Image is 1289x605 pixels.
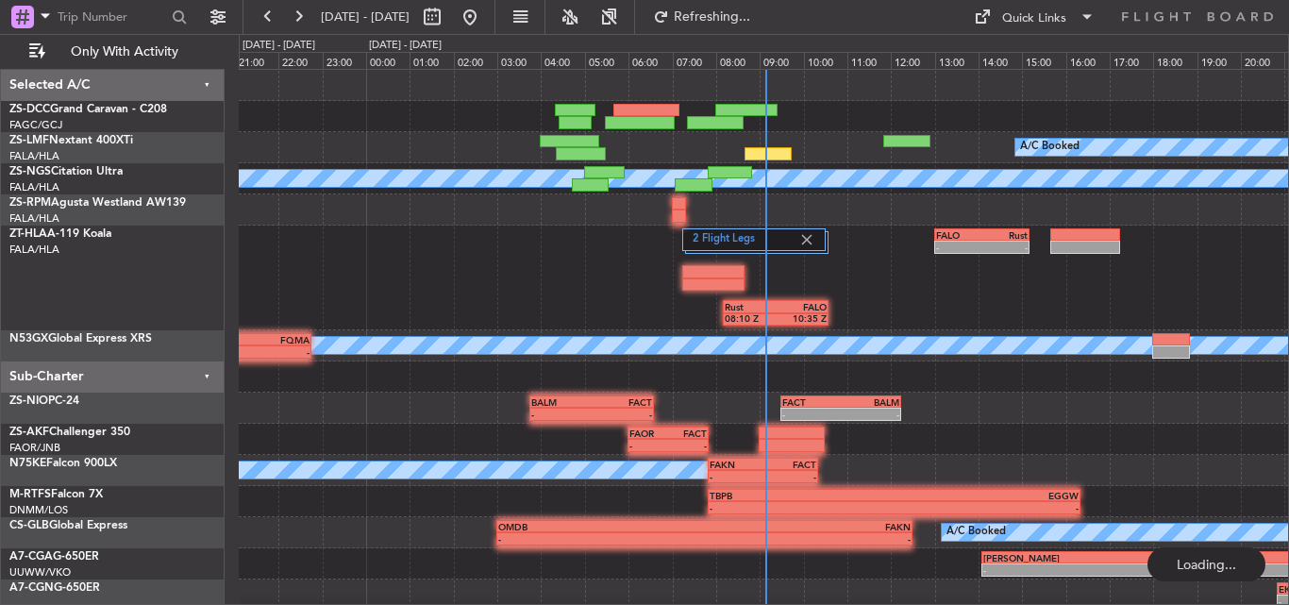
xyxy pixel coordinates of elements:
div: - [782,409,841,420]
div: 13:00 [935,52,979,69]
div: 08:00 [716,52,760,69]
span: Refreshing... [673,10,752,24]
div: 06:00 [628,52,672,69]
a: UUWW/VKO [9,565,71,580]
div: Quick Links [1002,9,1066,28]
div: - [762,471,815,482]
div: FQMA [226,334,310,345]
div: - [936,242,981,253]
a: DNMM/LOS [9,503,68,517]
div: 10:00 [804,52,847,69]
div: FACT [762,459,815,470]
div: EGGW [894,490,1078,501]
div: 14:00 [979,52,1022,69]
div: 04:00 [541,52,584,69]
div: 03:00 [497,52,541,69]
div: 05:00 [585,52,628,69]
div: FACT [592,396,652,408]
a: FAGC/GCJ [9,118,62,132]
div: FACT [782,396,841,408]
span: Only With Activity [49,45,199,59]
a: ZS-NIOPC-24 [9,395,79,407]
div: 11:00 [847,52,891,69]
a: A7-CGNG-650ER [9,582,100,594]
span: ZS-DCC [9,104,50,115]
div: - [226,346,310,358]
div: 07:00 [673,52,716,69]
div: - [498,533,704,545]
span: ZT-HLA [9,228,47,240]
div: Rust [725,301,776,312]
span: CS-GLB [9,520,49,531]
a: FALA/HLA [9,149,59,163]
a: ZS-AKFChallenger 350 [9,427,130,438]
div: [DATE] - [DATE] [369,38,442,54]
div: 16:00 [1066,52,1110,69]
div: A/C Booked [946,518,1006,546]
div: 10:35 Z [776,312,827,324]
div: Loading... [1147,547,1265,581]
a: FAOR/JNB [9,441,60,455]
div: FAOR [629,428,668,439]
div: - [629,440,668,451]
span: ZS-NIO [9,395,48,407]
div: - [705,533,911,545]
label: 2 Flight Legs [693,232,798,248]
span: ZS-RPM [9,197,51,209]
div: 17:00 [1110,52,1153,69]
a: ZS-DCCGrand Caravan - C208 [9,104,167,115]
a: FALA/HLA [9,211,59,226]
div: - [710,471,762,482]
span: ZS-AKF [9,427,49,438]
a: FALA/HLA [9,243,59,257]
div: - [983,564,1171,576]
div: - [592,409,652,420]
div: 21:00 [235,52,278,69]
span: [DATE] - [DATE] [321,8,410,25]
a: ZS-RPMAgusta Westland AW139 [9,197,186,209]
div: 00:00 [366,52,410,69]
span: ZS-LMF [9,135,49,146]
div: TBPB [710,490,894,501]
div: OMDB [498,521,704,532]
span: A7-CGN [9,582,54,594]
div: 20:00 [1241,52,1284,69]
button: Only With Activity [21,37,205,67]
div: BALM [531,396,592,408]
a: ZS-NGSCitation Ultra [9,166,123,177]
span: N53GX [9,333,48,345]
a: CS-GLBGlobal Express [9,520,127,531]
div: 19:00 [1197,52,1241,69]
div: [PERSON_NAME] [983,552,1171,563]
div: - [841,409,899,420]
button: Refreshing... [644,2,758,32]
a: A7-CGAG-650ER [9,551,99,563]
div: - [668,440,707,451]
div: 08:10 Z [725,312,776,324]
div: [DATE] - [DATE] [243,38,315,54]
div: - [710,502,894,513]
div: FACT [668,428,707,439]
div: - [894,502,1078,513]
div: FALO [936,229,981,241]
input: Trip Number [58,3,166,31]
div: FAKN [710,459,762,470]
button: Quick Links [964,2,1104,32]
div: Rust [981,229,1027,241]
div: 22:00 [278,52,322,69]
span: A7-CGA [9,551,53,563]
div: - [981,242,1027,253]
div: 15:00 [1022,52,1065,69]
div: 01:00 [410,52,453,69]
div: 02:00 [454,52,497,69]
span: M-RTFS [9,489,51,500]
div: 18:00 [1153,52,1197,69]
img: gray-close.svg [798,231,815,248]
div: A/C Booked [1020,133,1080,161]
span: ZS-NGS [9,166,51,177]
a: M-RTFSFalcon 7X [9,489,103,500]
div: 23:00 [323,52,366,69]
div: FAKN [705,521,911,532]
a: N75KEFalcon 900LX [9,458,117,469]
div: 09:00 [760,52,803,69]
